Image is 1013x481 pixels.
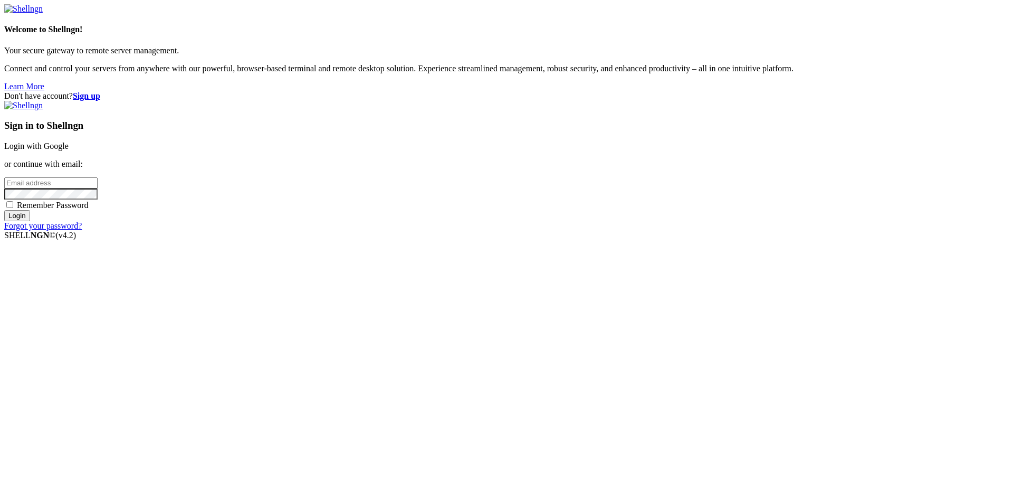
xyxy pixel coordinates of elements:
a: Sign up [73,91,100,100]
span: SHELL © [4,231,76,240]
b: NGN [31,231,50,240]
h4: Welcome to Shellngn! [4,25,1009,34]
span: 4.2.0 [56,231,77,240]
a: Login with Google [4,142,69,150]
div: Don't have account? [4,91,1009,101]
p: Your secure gateway to remote server management. [4,46,1009,55]
p: or continue with email: [4,159,1009,169]
p: Connect and control your servers from anywhere with our powerful, browser-based terminal and remo... [4,64,1009,73]
img: Shellngn [4,101,43,110]
h3: Sign in to Shellngn [4,120,1009,131]
input: Remember Password [6,201,13,208]
img: Shellngn [4,4,43,14]
input: Login [4,210,30,221]
a: Learn More [4,82,44,91]
span: Remember Password [17,201,89,210]
input: Email address [4,177,98,188]
a: Forgot your password? [4,221,82,230]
